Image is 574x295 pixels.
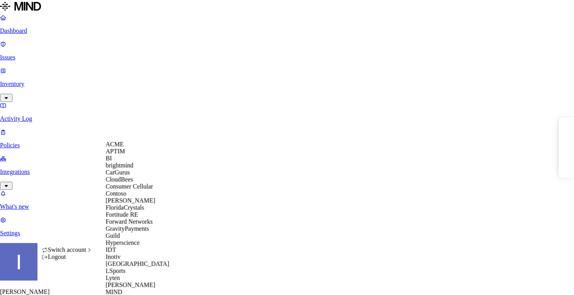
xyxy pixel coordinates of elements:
[106,141,124,148] span: ACME
[106,176,133,183] span: CloudBees
[106,225,149,232] span: GravityPayments
[48,247,86,253] span: Switch account
[106,282,155,288] span: [PERSON_NAME]
[106,275,120,281] span: Lyten
[106,169,130,176] span: CarGurus
[106,155,112,162] span: BI
[106,183,153,190] span: Consumer Cellular
[42,254,93,261] div: Logout
[106,211,138,218] span: Fortitude RE
[106,247,116,253] span: IDT
[106,240,140,246] span: Hyperscience
[106,204,144,211] span: FloridaCrystals
[106,261,169,267] span: [GEOGRAPHIC_DATA]
[106,162,134,169] span: brightmind
[106,148,125,155] span: APTIM
[106,197,155,204] span: [PERSON_NAME]
[106,232,120,239] span: Guild
[106,190,127,197] span: Contoso
[106,218,153,225] span: Forward Networks
[106,254,121,260] span: Inotiv
[106,268,126,274] span: LSports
